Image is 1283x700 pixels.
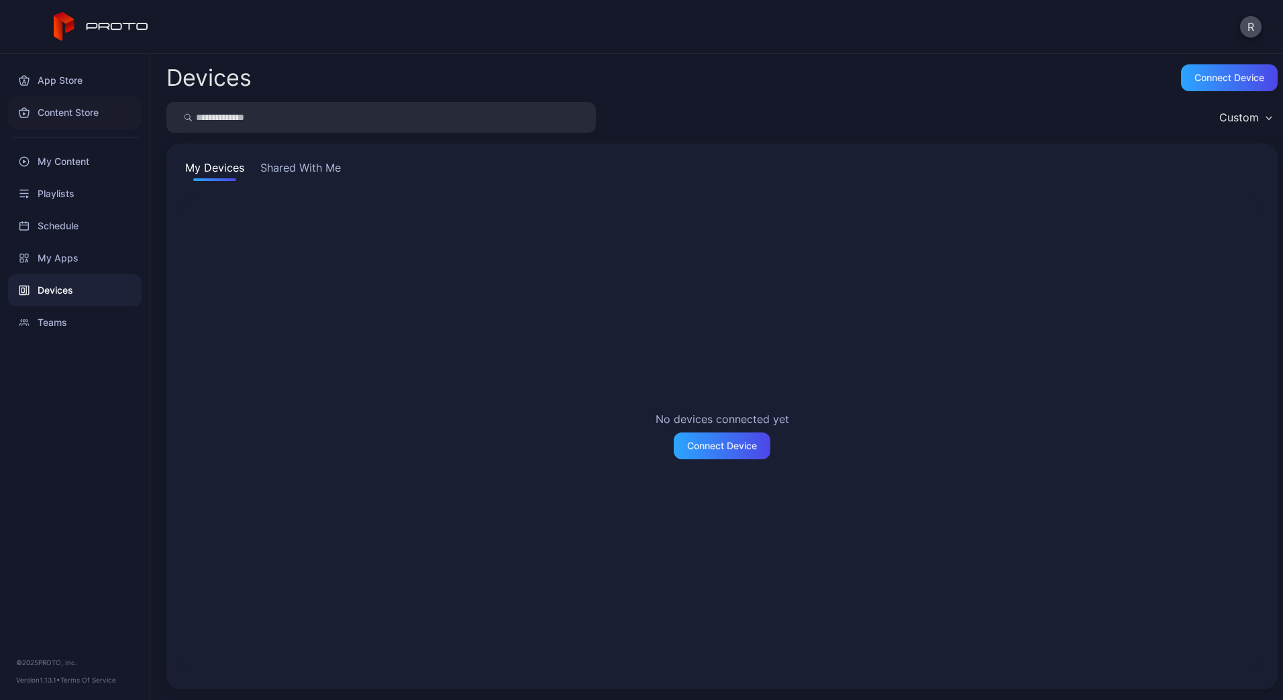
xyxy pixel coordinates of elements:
button: Connect device [1181,64,1278,91]
h2: Devices [166,66,252,90]
a: My Apps [8,242,142,274]
button: Custom [1213,102,1278,133]
a: Terms Of Service [60,676,116,684]
h2: No devices connected yet [656,411,789,427]
a: Teams [8,306,142,339]
button: Connect Device [674,432,770,459]
a: Content Store [8,97,142,129]
div: © 2025 PROTO, Inc. [16,657,134,668]
a: App Store [8,64,142,97]
button: Shared With Me [258,160,344,181]
div: Connect device [1194,72,1264,83]
a: Schedule [8,210,142,242]
a: Playlists [8,178,142,210]
span: Version 1.13.1 • [16,676,60,684]
button: R [1240,16,1262,38]
button: My Devices [183,160,247,181]
div: Custom [1219,111,1259,124]
div: Connect Device [687,441,757,451]
a: My Content [8,145,142,178]
a: Devices [8,274,142,306]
